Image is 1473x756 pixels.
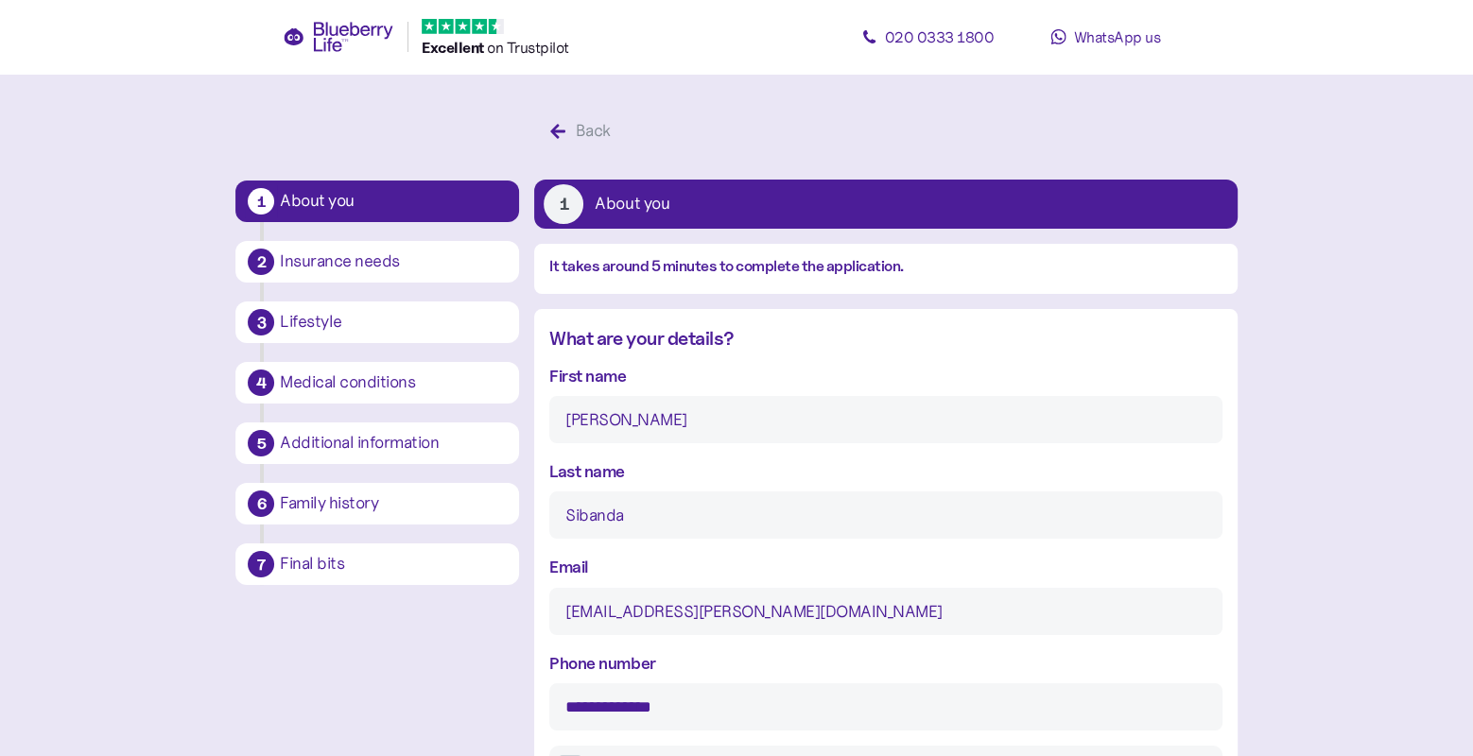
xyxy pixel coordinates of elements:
div: Back [576,118,611,144]
a: WhatsApp us [1020,18,1190,56]
div: What are your details? [549,324,1222,353]
button: 2Insurance needs [235,241,519,283]
label: Email [549,554,589,579]
input: name@example.com [549,588,1222,635]
button: 4Medical conditions [235,362,519,404]
div: Family history [280,495,507,512]
div: About you [595,196,669,213]
div: 6 [248,490,274,517]
div: Insurance needs [280,253,507,270]
button: 3Lifestyle [235,301,519,343]
button: 6Family history [235,483,519,524]
div: 1 [248,188,274,215]
div: 5 [248,430,274,456]
button: 1About you [534,180,1237,229]
div: 4 [248,369,274,396]
span: 020 0333 1800 [885,27,995,46]
label: First name [549,363,626,388]
div: 2 [248,249,274,275]
button: 7Final bits [235,543,519,585]
div: Medical conditions [280,374,507,391]
span: on Trustpilot [487,38,569,57]
button: 1About you [235,180,519,222]
div: 1 [544,184,583,224]
button: 5Additional information [235,422,519,464]
div: 3 [248,309,274,335]
div: Final bits [280,556,507,573]
span: Excellent ️ [422,38,487,57]
span: WhatsApp us [1074,27,1161,46]
div: Additional information [280,435,507,452]
div: Lifestyle [280,314,507,331]
label: Last name [549,458,625,484]
div: 7 [248,551,274,577]
div: About you [280,193,507,210]
div: It takes around 5 minutes to complete the application. [549,255,1222,279]
button: Back [534,112,632,151]
label: Phone number [549,650,655,676]
a: 020 0333 1800 [842,18,1013,56]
